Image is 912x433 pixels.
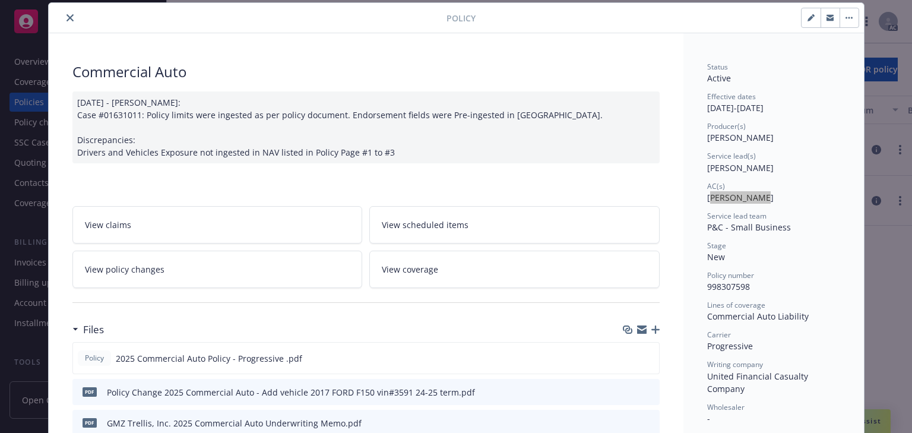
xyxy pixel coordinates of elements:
[644,352,654,365] button: preview file
[707,192,774,203] span: [PERSON_NAME]
[107,417,362,429] div: GMZ Trellis, Inc. 2025 Commercial Auto Underwriting Memo.pdf
[72,251,363,288] a: View policy changes
[72,322,104,337] div: Files
[707,413,710,424] span: -
[85,219,131,231] span: View claims
[625,352,634,365] button: download file
[72,206,363,244] a: View claims
[707,181,725,191] span: AC(s)
[83,353,106,364] span: Policy
[707,310,840,323] div: Commercial Auto Liability
[707,222,791,233] span: P&C - Small Business
[707,281,750,292] span: 998307598
[644,417,655,429] button: preview file
[707,162,774,173] span: [PERSON_NAME]
[625,417,635,429] button: download file
[369,251,660,288] a: View coverage
[382,263,438,276] span: View coverage
[369,206,660,244] a: View scheduled items
[63,11,77,25] button: close
[707,371,810,394] span: United Financial Casualty Company
[83,387,97,396] span: pdf
[85,263,164,276] span: View policy changes
[72,62,660,82] div: Commercial Auto
[707,91,840,114] div: [DATE] - [DATE]
[707,402,745,412] span: Wholesaler
[707,251,725,263] span: New
[83,322,104,337] h3: Files
[707,270,754,280] span: Policy number
[707,300,765,310] span: Lines of coverage
[83,418,97,427] span: pdf
[625,386,635,399] button: download file
[72,91,660,163] div: [DATE] - [PERSON_NAME]: Case #01631011: Policy limits were ingested as per policy document. Endor...
[446,12,476,24] span: Policy
[707,151,756,161] span: Service lead(s)
[382,219,468,231] span: View scheduled items
[707,340,753,352] span: Progressive
[707,72,731,84] span: Active
[707,359,763,369] span: Writing company
[107,386,475,399] div: Policy Change 2025 Commercial Auto - Add vehicle 2017 FORD F150 vin#3591 24-25 term.pdf
[707,132,774,143] span: [PERSON_NAME]
[644,386,655,399] button: preview file
[707,241,726,251] span: Stage
[707,330,731,340] span: Carrier
[707,211,767,221] span: Service lead team
[707,121,746,131] span: Producer(s)
[707,62,728,72] span: Status
[707,91,756,102] span: Effective dates
[116,352,302,365] span: 2025 Commercial Auto Policy - Progressive .pdf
